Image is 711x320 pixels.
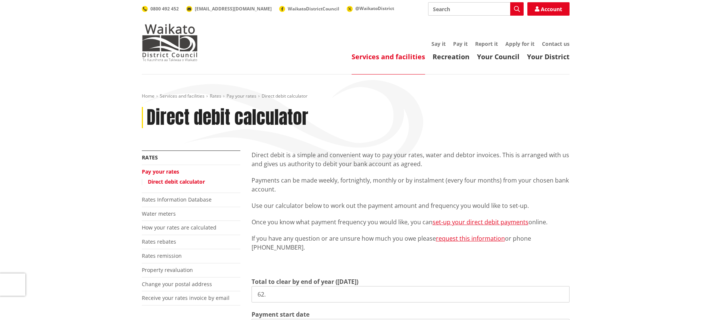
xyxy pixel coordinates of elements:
[142,238,176,245] a: Rates rebates
[160,93,205,99] a: Services and facilities
[142,252,182,259] a: Rates remission
[433,52,470,61] a: Recreation
[142,294,230,301] a: Receive your rates invoice by email
[252,176,570,194] p: Payments can be made weekly, fortnightly, monthly or by instalment (every four months) from your ...
[252,277,358,286] label: Total to clear by end of year ([DATE])
[453,40,468,47] a: Pay it
[428,2,524,16] input: Search input
[148,178,205,185] a: Direct debit calculator
[142,93,155,99] a: Home
[505,40,534,47] a: Apply for it
[252,218,570,226] p: Once you know what payment frequency you would like, you can online.
[142,281,212,288] a: Change your postal address
[147,107,308,129] h1: Direct debit calculator
[477,52,520,61] a: Your Council
[279,6,339,12] a: WaikatoDistrictCouncil
[436,234,505,243] a: request this information
[252,234,570,252] p: If you have any question or are unsure how much you owe please or phone [PHONE_NUMBER].
[355,5,394,12] span: @WaikatoDistrict
[142,6,179,12] a: 0800 492 452
[475,40,498,47] a: Report it
[142,168,179,175] a: Pay your rates
[252,310,309,319] label: Payment start date
[262,93,308,99] span: Direct debit calculator
[142,224,216,231] a: How your rates are calculated
[142,196,212,203] a: Rates Information Database
[150,6,179,12] span: 0800 492 452
[433,218,528,226] a: set-up your direct debit payments
[252,201,570,210] p: Use our calculator below to work out the payment amount and frequency you would like to set-up.
[288,6,339,12] span: WaikatoDistrictCouncil
[195,6,272,12] span: [EMAIL_ADDRESS][DOMAIN_NAME]
[527,2,570,16] a: Account
[227,93,256,99] a: Pay your rates
[186,6,272,12] a: [EMAIL_ADDRESS][DOMAIN_NAME]
[142,210,176,217] a: Water meters
[542,40,570,47] a: Contact us
[527,52,570,61] a: Your District
[347,5,394,12] a: @WaikatoDistrict
[352,52,425,61] a: Services and facilities
[252,151,570,168] p: Direct debit is a simple and convenient way to pay your rates, water and debtor invoices. This is...
[431,40,446,47] a: Say it
[210,93,221,99] a: Rates
[142,266,193,273] a: Property revaluation
[142,24,198,61] img: Waikato District Council - Te Kaunihera aa Takiwaa o Waikato
[142,154,158,161] a: Rates
[142,93,570,99] nav: breadcrumb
